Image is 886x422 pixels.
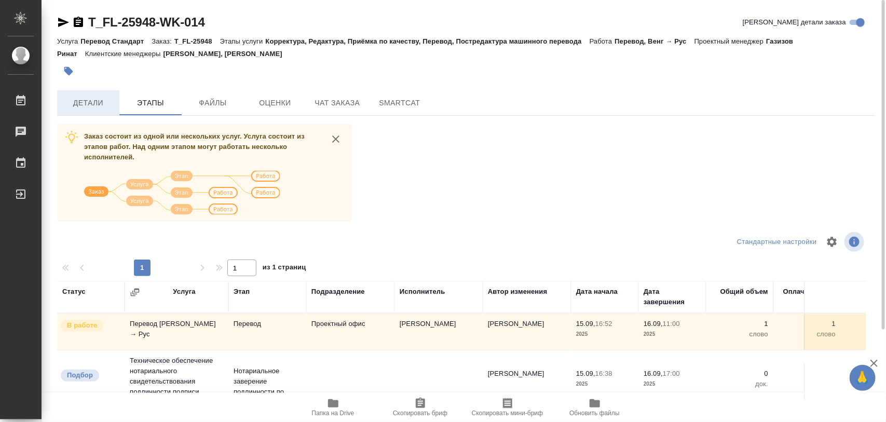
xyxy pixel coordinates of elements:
p: 2025 [576,329,633,339]
button: Скопировать мини-бриф [464,393,551,422]
span: Папка на Drive [312,410,355,417]
span: Посмотреть информацию [844,232,866,252]
p: слово [779,329,836,339]
p: Нотариальное заверение подлинности по... [234,366,301,397]
p: Клиентские менеджеры [85,50,163,58]
p: 16:38 [595,370,612,377]
td: Техническое обеспечение нотариального свидетельствования подлинности подписи переводчика Не указан [125,350,228,413]
span: [PERSON_NAME] детали заказа [743,17,846,28]
div: split button [734,234,820,250]
div: Дата завершения [644,287,701,307]
span: Файлы [188,97,238,110]
p: 2025 [644,329,701,339]
p: 0 [779,369,836,379]
p: 16.09, [644,370,663,377]
span: Скопировать мини-бриф [472,410,543,417]
span: Оценки [250,97,300,110]
span: Скопировать бриф [393,410,447,417]
span: Настроить таблицу [820,229,844,254]
button: Скопировать ссылку для ЯМессенджера [57,16,70,29]
p: Проектный менеджер [694,37,766,45]
div: Общий объем [720,287,768,297]
span: Обновить файлы [569,410,620,417]
div: Автор изменения [488,287,547,297]
p: Подбор [67,370,93,380]
p: Заказ: [152,37,174,45]
p: 16:52 [595,320,612,328]
p: слово [711,329,768,339]
p: 1 [711,319,768,329]
div: Услуга [173,287,195,297]
div: Статус [62,287,86,297]
p: 15.09, [576,370,595,377]
p: Работа [590,37,615,45]
span: Заказ состоит из одной или нескольких услуг. Услуга состоит из этапов работ. Над одним этапом мог... [84,132,305,161]
p: T_FL-25948 [174,37,220,45]
p: Этапы услуги [220,37,266,45]
p: 0 [711,369,768,379]
div: Этап [234,287,250,297]
p: 1 [779,319,836,329]
span: из 1 страниц [263,261,306,276]
p: [PERSON_NAME], [PERSON_NAME] [163,50,290,58]
td: [PERSON_NAME] [483,314,571,350]
p: 16.09, [644,320,663,328]
td: [PERSON_NAME] [394,314,483,350]
span: Детали [63,97,113,110]
button: Скопировать ссылку [72,16,85,29]
a: T_FL-25948-WK-014 [88,15,205,29]
div: Подразделение [311,287,365,297]
button: Обновить файлы [551,393,638,422]
td: Перевод [PERSON_NAME] → Рус [125,314,228,350]
div: Исполнитель [400,287,445,297]
p: Услуга [57,37,80,45]
p: док. [711,379,768,389]
div: Оплачиваемый объем [779,287,836,307]
p: В работе [67,320,97,331]
p: Перевод [234,319,301,329]
p: 2025 [644,379,701,389]
p: 2025 [576,379,633,389]
button: Папка на Drive [290,393,377,422]
div: Дата начала [576,287,618,297]
p: Перевод, Венг → Рус [615,37,694,45]
p: Перевод Стандарт [80,37,152,45]
p: Корректура, Редактура, Приёмка по качеству, Перевод, Постредактура машинного перевода [265,37,589,45]
button: Скопировать бриф [377,393,464,422]
button: Добавить тэг [57,60,80,83]
td: Проектный офис [306,314,394,350]
span: 🙏 [854,367,871,389]
button: 🙏 [850,365,876,391]
p: 15.09, [576,320,595,328]
span: Этапы [126,97,175,110]
p: 11:00 [663,320,680,328]
p: 17:00 [663,370,680,377]
span: Чат заказа [312,97,362,110]
td: [PERSON_NAME] [483,363,571,400]
button: close [328,131,344,147]
p: док. [779,379,836,389]
button: Сгруппировать [130,287,140,297]
span: SmartCat [375,97,425,110]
